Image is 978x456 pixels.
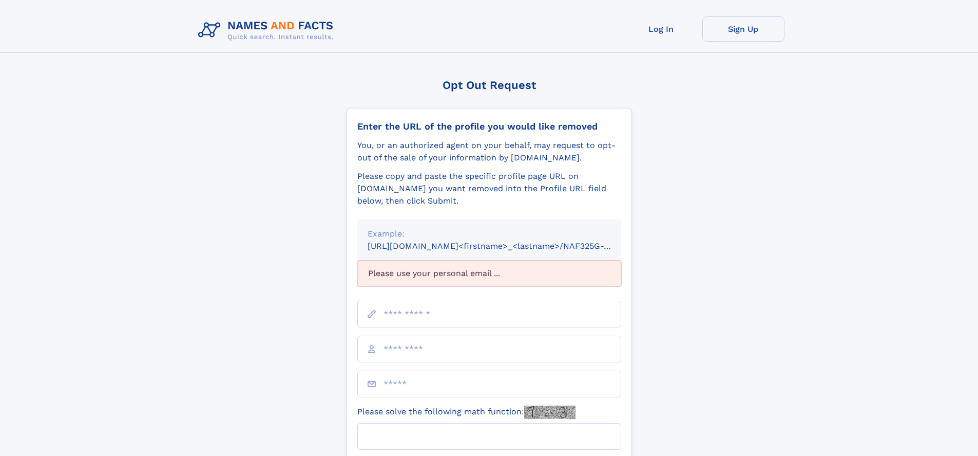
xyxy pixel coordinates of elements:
div: Please use your personal email ... [357,261,621,286]
div: You, or an authorized agent on your behalf, may request to opt-out of the sale of your informatio... [357,139,621,164]
div: Please copy and paste the specific profile page URL on [DOMAIN_NAME] you want removed into the Pr... [357,170,621,207]
div: Example: [368,228,611,240]
small: [URL][DOMAIN_NAME]<firstname>_<lastname>/NAF325G-xxxxxxxx [368,241,641,251]
a: Log In [620,16,702,42]
img: Logo Names and Facts [194,16,342,44]
label: Please solve the following math function: [357,406,576,419]
div: Enter the URL of the profile you would like removed [357,121,621,132]
a: Sign Up [702,16,784,42]
div: Opt Out Request [347,79,632,92]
